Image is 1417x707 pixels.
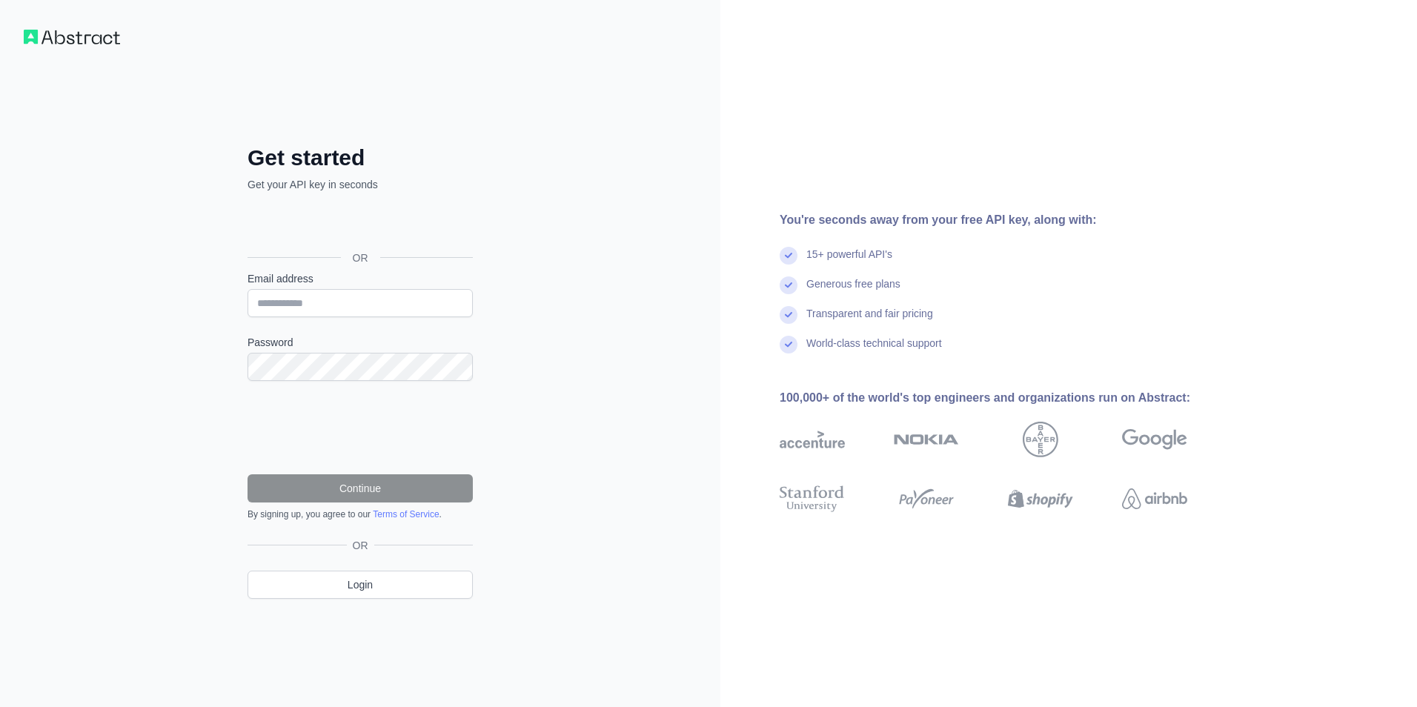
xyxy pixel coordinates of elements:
[780,422,845,457] img: accenture
[780,211,1235,229] div: You're seconds away from your free API key, along with:
[806,306,933,336] div: Transparent and fair pricing
[248,145,473,171] h2: Get started
[240,208,477,241] iframe: Sign in with Google Button
[373,509,439,520] a: Terms of Service
[894,482,959,515] img: payoneer
[1023,422,1058,457] img: bayer
[806,247,892,276] div: 15+ powerful API's
[347,538,374,553] span: OR
[1122,482,1187,515] img: airbnb
[248,508,473,520] div: By signing up, you agree to our .
[341,250,380,265] span: OR
[780,247,797,265] img: check mark
[780,276,797,294] img: check mark
[894,422,959,457] img: nokia
[248,474,473,502] button: Continue
[248,399,473,457] iframe: reCAPTCHA
[248,177,473,192] p: Get your API key in seconds
[780,482,845,515] img: stanford university
[248,571,473,599] a: Login
[780,336,797,353] img: check mark
[248,335,473,350] label: Password
[780,389,1235,407] div: 100,000+ of the world's top engineers and organizations run on Abstract:
[1008,482,1073,515] img: shopify
[1122,422,1187,457] img: google
[24,30,120,44] img: Workflow
[780,306,797,324] img: check mark
[806,336,942,365] div: World-class technical support
[248,271,473,286] label: Email address
[806,276,900,306] div: Generous free plans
